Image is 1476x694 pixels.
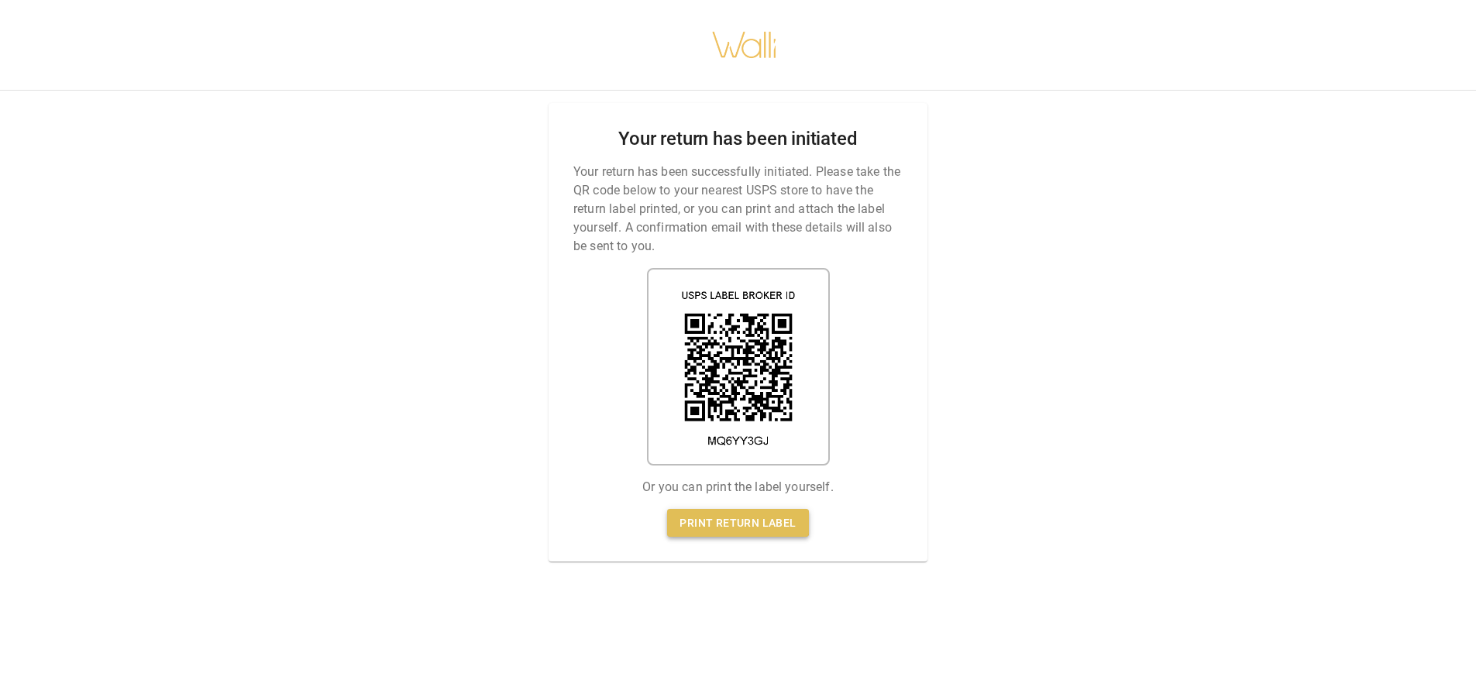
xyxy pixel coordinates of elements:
[711,12,778,78] img: walli-inc.myshopify.com
[573,163,903,256] p: Your return has been successfully initiated. Please take the QR code below to your nearest USPS s...
[647,268,830,466] img: shipping label qr code
[618,128,857,150] h2: Your return has been initiated
[667,509,808,538] a: Print return label
[642,478,833,496] p: Or you can print the label yourself.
